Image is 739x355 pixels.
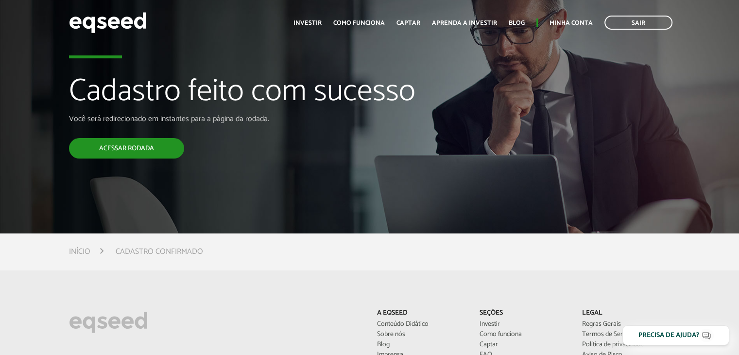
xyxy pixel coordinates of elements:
[480,341,567,348] a: Captar
[480,321,567,328] a: Investir
[377,341,465,348] a: Blog
[377,331,465,338] a: Sobre nós
[69,10,147,35] img: EqSeed
[480,331,567,338] a: Como funciona
[69,75,424,114] h1: Cadastro feito com sucesso
[69,114,424,124] p: Você será redirecionado em instantes para a página da rodada.
[582,309,670,318] p: Legal
[116,245,203,258] li: Cadastro confirmado
[509,20,525,26] a: Blog
[333,20,385,26] a: Como funciona
[69,138,184,159] a: Acessar rodada
[69,248,90,256] a: Início
[582,321,670,328] a: Regras Gerais
[293,20,322,26] a: Investir
[582,341,670,348] a: Política de privacidade
[480,309,567,318] p: Seções
[396,20,420,26] a: Captar
[604,16,672,30] a: Sair
[377,309,465,318] p: A EqSeed
[69,309,148,336] img: EqSeed Logo
[377,321,465,328] a: Conteúdo Didático
[582,331,670,338] a: Termos de Serviço
[432,20,497,26] a: Aprenda a investir
[550,20,593,26] a: Minha conta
